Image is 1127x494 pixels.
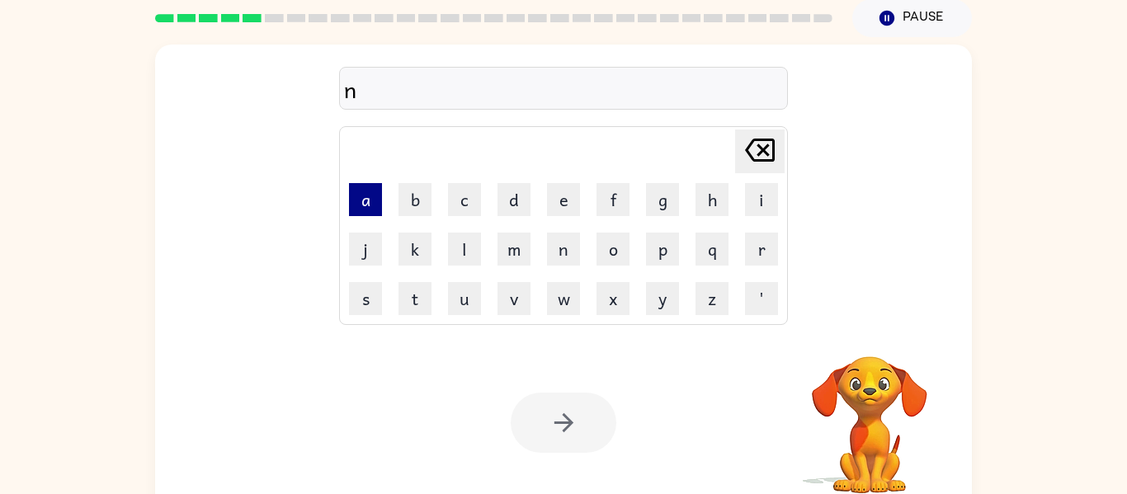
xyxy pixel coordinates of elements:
button: j [349,233,382,266]
button: ' [745,282,778,315]
button: t [398,282,431,315]
button: w [547,282,580,315]
button: c [448,183,481,216]
button: b [398,183,431,216]
button: v [497,282,530,315]
button: u [448,282,481,315]
button: a [349,183,382,216]
button: o [597,233,630,266]
button: f [597,183,630,216]
button: g [646,183,679,216]
button: e [547,183,580,216]
button: k [398,233,431,266]
button: n [547,233,580,266]
button: s [349,282,382,315]
div: n [344,72,783,106]
button: r [745,233,778,266]
button: h [696,183,729,216]
button: y [646,282,679,315]
button: d [497,183,530,216]
button: x [597,282,630,315]
button: i [745,183,778,216]
button: q [696,233,729,266]
button: z [696,282,729,315]
button: m [497,233,530,266]
button: p [646,233,679,266]
button: l [448,233,481,266]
